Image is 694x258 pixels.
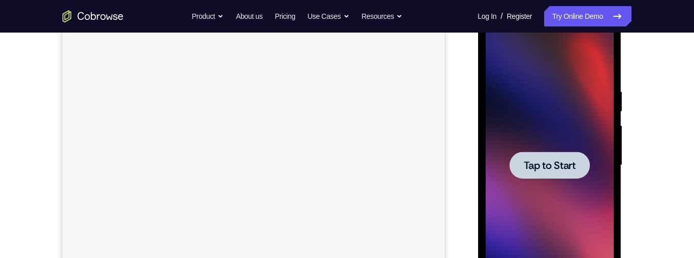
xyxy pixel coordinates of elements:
[362,6,403,26] button: Resources
[500,10,502,22] span: /
[236,6,262,26] a: About us
[192,6,224,26] button: Product
[544,6,632,26] a: Try Online Demo
[307,6,349,26] button: Use Cases
[62,10,123,22] a: Go to the home page
[507,6,532,26] a: Register
[275,6,295,26] a: Pricing
[478,6,496,26] a: Log In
